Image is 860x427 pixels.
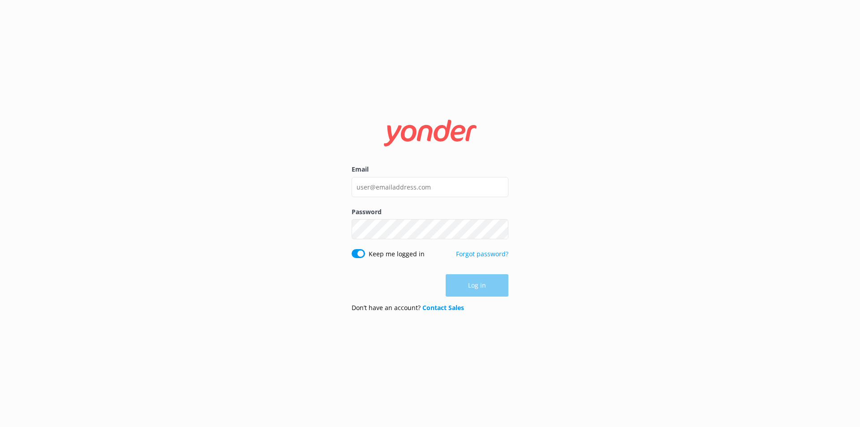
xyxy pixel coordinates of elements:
[352,207,508,217] label: Password
[422,303,464,312] a: Contact Sales
[352,303,464,313] p: Don’t have an account?
[352,164,508,174] label: Email
[369,249,425,259] label: Keep me logged in
[490,220,508,238] button: Show password
[456,250,508,258] a: Forgot password?
[352,177,508,197] input: user@emailaddress.com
